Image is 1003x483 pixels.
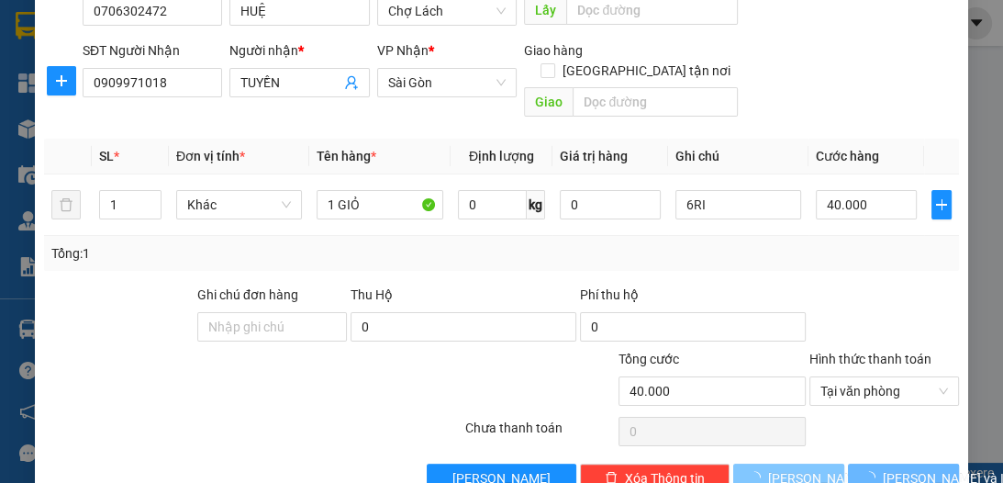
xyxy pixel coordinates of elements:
[560,190,661,219] input: 0
[229,40,369,61] div: Người nhận
[619,352,679,366] span: Tổng cước
[524,43,583,58] span: Giao hàng
[809,352,931,366] label: Hình thức thanh toán
[560,149,628,163] span: Giá trị hàng
[317,149,376,163] span: Tên hàng
[187,191,291,219] span: Khác
[932,197,951,212] span: plus
[176,149,245,163] span: Đơn vị tính
[573,87,738,117] input: Dọc đường
[83,40,222,61] div: SĐT Người Nhận
[463,418,617,450] div: Chưa thanh toán
[48,73,75,88] span: plus
[344,75,359,90] span: user-add
[555,61,738,81] span: [GEOGRAPHIC_DATA] tận nơi
[47,66,76,95] button: plus
[377,43,429,58] span: VP Nhận
[197,312,347,342] input: Ghi chú đơn hàng
[524,87,573,117] span: Giao
[675,190,801,219] input: Ghi Chú
[197,287,298,302] label: Ghi chú đơn hàng
[668,139,808,174] th: Ghi chú
[51,190,81,219] button: delete
[469,149,534,163] span: Định lượng
[527,190,545,219] span: kg
[317,190,442,219] input: VD: Bàn, Ghế
[388,69,506,96] span: Sài Gòn
[931,190,952,219] button: plus
[580,285,806,312] div: Phí thu hộ
[820,377,948,405] span: Tại văn phòng
[51,243,389,264] div: Tổng: 1
[351,287,393,302] span: Thu Hộ
[816,149,879,163] span: Cước hàng
[99,149,114,163] span: SL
